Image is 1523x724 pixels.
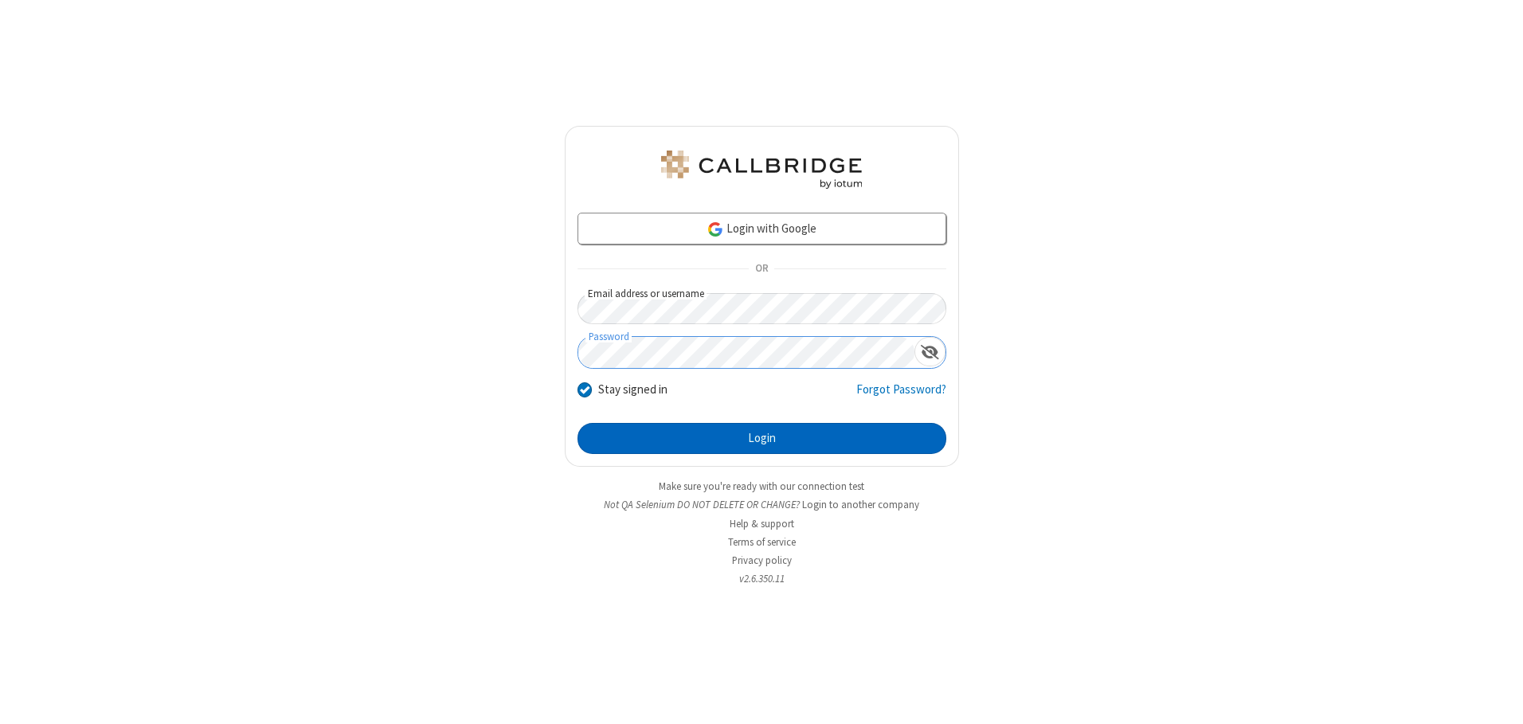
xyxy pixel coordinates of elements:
span: OR [749,258,774,280]
li: Not QA Selenium DO NOT DELETE OR CHANGE? [565,497,959,512]
li: v2.6.350.11 [565,571,959,586]
label: Stay signed in [598,381,668,399]
a: Terms of service [728,535,796,549]
button: Login [577,423,946,455]
input: Email address or username [577,293,946,324]
a: Help & support [730,517,794,530]
a: Make sure you're ready with our connection test [659,479,864,493]
a: Privacy policy [732,554,792,567]
input: Password [578,337,914,368]
a: Forgot Password? [856,381,946,411]
a: Login with Google [577,213,946,245]
img: QA Selenium DO NOT DELETE OR CHANGE [658,151,865,189]
button: Login to another company [802,497,919,512]
div: Show password [914,337,946,366]
img: google-icon.png [707,221,724,238]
